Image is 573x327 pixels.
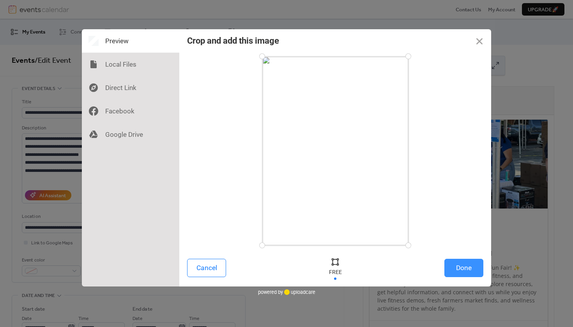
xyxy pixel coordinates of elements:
div: Crop and add this image [187,36,279,46]
div: Preview [82,29,179,53]
div: Direct Link [82,76,179,99]
div: Local Files [82,53,179,76]
div: Google Drive [82,123,179,146]
div: Facebook [82,99,179,123]
button: Close [468,29,491,53]
button: Cancel [187,259,226,277]
div: powered by [258,286,315,298]
a: uploadcare [283,289,315,295]
button: Done [444,259,483,277]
